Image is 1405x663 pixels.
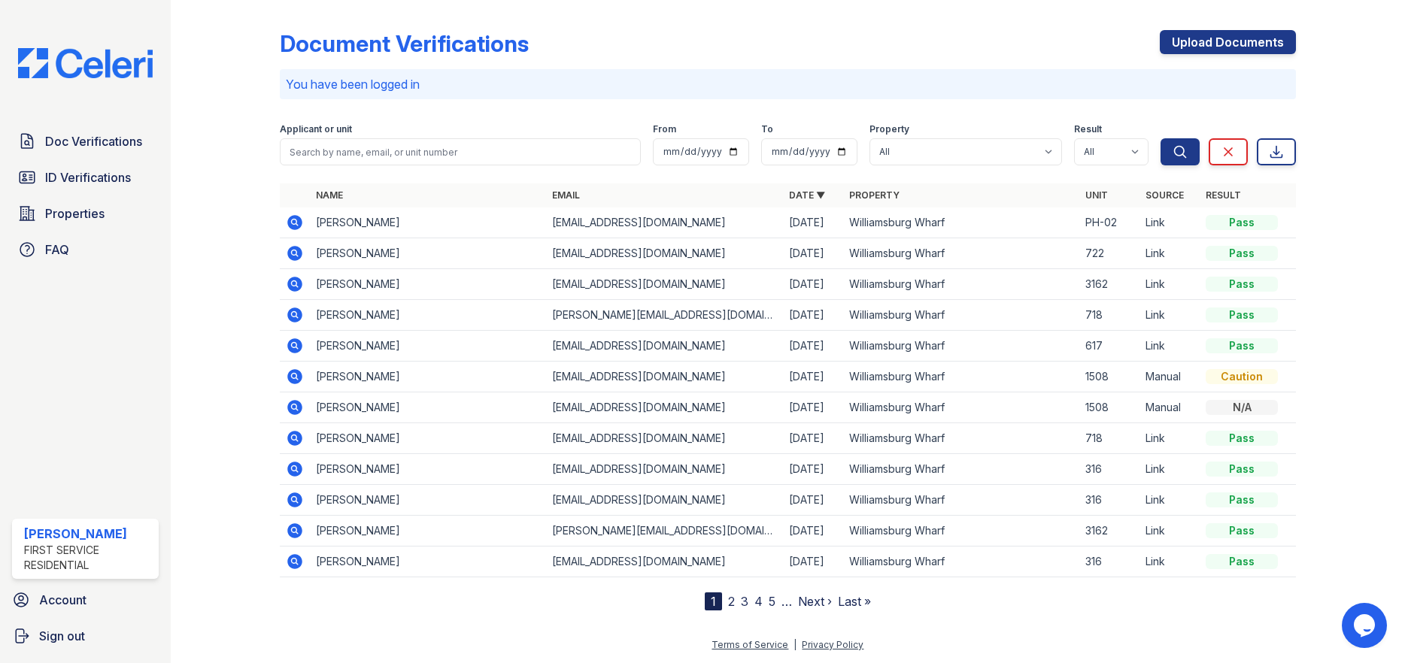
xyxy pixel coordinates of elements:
td: [EMAIL_ADDRESS][DOMAIN_NAME] [546,362,783,392]
div: Pass [1206,277,1278,292]
td: Williamsburg Wharf [843,423,1080,454]
div: Document Verifications [280,30,529,57]
td: [PERSON_NAME] [310,392,547,423]
td: [PERSON_NAME] [310,423,547,454]
td: [PERSON_NAME] [310,516,547,546]
td: 722 [1079,238,1139,269]
input: Search by name, email, or unit number [280,138,642,165]
td: 3162 [1079,516,1139,546]
a: Last » [838,594,871,609]
img: CE_Logo_Blue-a8612792a0a2168367f1c8372b55b34899dd931a85d93a1a3d3e32e68fde9ad4.png [6,48,165,78]
label: Applicant or unit [280,123,352,135]
div: Pass [1206,462,1278,477]
td: [PERSON_NAME] [310,331,547,362]
a: Sign out [6,621,165,651]
td: Williamsburg Wharf [843,362,1080,392]
span: ID Verifications [45,168,131,186]
div: Pass [1206,307,1278,322]
td: Link [1139,300,1200,331]
div: N/A [1206,400,1278,415]
td: [DATE] [783,454,843,485]
a: 4 [754,594,763,609]
td: [EMAIL_ADDRESS][DOMAIN_NAME] [546,331,783,362]
td: 316 [1079,454,1139,485]
p: You have been logged in [286,75,1291,93]
td: Link [1139,454,1200,485]
td: [PERSON_NAME][EMAIL_ADDRESS][DOMAIN_NAME] [546,516,783,546]
div: Pass [1206,431,1278,446]
td: 3162 [1079,269,1139,300]
td: [EMAIL_ADDRESS][DOMAIN_NAME] [546,454,783,485]
td: Williamsburg Wharf [843,392,1080,423]
td: [DATE] [783,362,843,392]
div: Pass [1206,246,1278,261]
td: [DATE] [783,269,843,300]
td: 718 [1079,300,1139,331]
iframe: chat widget [1342,603,1390,648]
a: Result [1206,189,1241,201]
span: Account [39,591,86,609]
a: 3 [741,594,748,609]
td: [PERSON_NAME] [310,300,547,331]
a: Source [1146,189,1184,201]
div: [PERSON_NAME] [24,525,153,543]
td: [PERSON_NAME] [310,454,547,485]
td: 316 [1079,546,1139,577]
td: [EMAIL_ADDRESS][DOMAIN_NAME] [546,546,783,577]
span: … [781,592,792,610]
td: [PERSON_NAME] [310,238,547,269]
div: 1 [705,592,722,610]
div: Pass [1206,338,1278,353]
a: Name [316,189,343,201]
td: [DATE] [783,546,843,577]
td: Link [1139,423,1200,454]
td: Manual [1139,392,1200,423]
a: ID Verifications [12,162,159,192]
a: 2 [728,594,735,609]
span: Doc Verifications [45,132,142,150]
td: 1508 [1079,362,1139,392]
td: [PERSON_NAME] [310,207,547,238]
td: Link [1139,238,1200,269]
td: Williamsburg Wharf [843,546,1080,577]
td: Manual [1139,362,1200,392]
a: Doc Verifications [12,126,159,156]
label: Result [1074,123,1102,135]
td: [DATE] [783,207,843,238]
td: [PERSON_NAME] [310,362,547,392]
a: 5 [769,594,775,609]
td: [EMAIL_ADDRESS][DOMAIN_NAME] [546,207,783,238]
a: Upload Documents [1160,30,1296,54]
td: [DATE] [783,300,843,331]
a: Email [552,189,580,201]
td: Link [1139,546,1200,577]
div: Pass [1206,554,1278,569]
td: Williamsburg Wharf [843,516,1080,546]
a: Next › [798,594,832,609]
a: FAQ [12,235,159,265]
div: Pass [1206,523,1278,538]
td: Link [1139,516,1200,546]
a: Properties [12,198,159,229]
a: Privacy Policy [802,639,863,650]
td: 1508 [1079,392,1139,423]
td: Link [1139,331,1200,362]
label: From [653,123,676,135]
a: Account [6,585,165,615]
td: [EMAIL_ADDRESS][DOMAIN_NAME] [546,269,783,300]
td: [DATE] [783,485,843,516]
div: First Service Residential [24,543,153,573]
td: Link [1139,485,1200,516]
span: Properties [45,204,105,223]
td: [PERSON_NAME] [310,485,547,516]
td: PH-02 [1079,207,1139,238]
label: Property [869,123,909,135]
td: [DATE] [783,331,843,362]
label: To [761,123,773,135]
td: [EMAIL_ADDRESS][DOMAIN_NAME] [546,392,783,423]
td: Williamsburg Wharf [843,300,1080,331]
td: Williamsburg Wharf [843,238,1080,269]
td: Williamsburg Wharf [843,331,1080,362]
td: Williamsburg Wharf [843,207,1080,238]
